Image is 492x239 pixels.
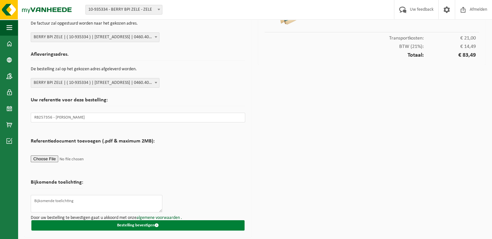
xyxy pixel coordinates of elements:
span: BERRY BPI ZELE | ( 10-935334 ) | ZEVENSTERRESTRAAT 10, 9240 ZELE | 0460.404.857 [31,32,159,42]
div: Totaal: [265,49,479,58]
h2: Bijkomende toelichting: [31,180,83,188]
div: BTW (21%): [265,41,479,49]
span: 10-935334 - BERRY BPI ZELE - ZELE [86,5,162,14]
h2: Afleveringsadres. [31,52,245,61]
a: algemene voorwaarden . [137,215,182,220]
button: Bestelling bevestigen [31,220,245,231]
span: BERRY BPI ZELE | ( 10-935334 ) | ZEVENSTERRESTRAAT 10, 9240 ZELE | 0460.404.857 [31,78,159,87]
h2: Uw referentie voor deze bestelling: [31,97,245,106]
div: Transportkosten: [265,32,479,41]
p: Door uw bestelling te bevestigen gaat u akkoord met onze [31,216,245,220]
h2: Referentiedocument toevoegen (.pdf & maximum 2MB): [31,139,155,147]
span: € 14,49 [424,44,476,49]
span: BERRY BPI ZELE | ( 10-935334 ) | ZEVENSTERRESTRAAT 10, 9240 ZELE | 0460.404.857 [31,33,159,42]
span: € 83,49 [424,52,476,58]
span: BERRY BPI ZELE | ( 10-935334 ) | ZEVENSTERRESTRAAT 10, 9240 ZELE | 0460.404.857 [31,78,159,88]
span: 10-935334 - BERRY BPI ZELE - ZELE [85,5,162,15]
input: Uw referentie voor deze bestelling [31,113,245,122]
p: De bestelling zal op het gekozen adres afgeleverd worden. [31,64,245,75]
p: De factuur zal opgestuurd worden naar het gekozen adres. [31,18,245,29]
span: € 21,00 [424,36,476,41]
